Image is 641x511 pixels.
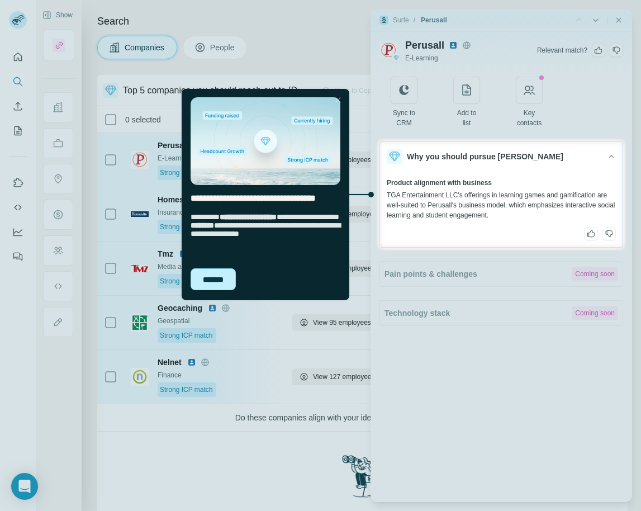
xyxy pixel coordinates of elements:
[380,142,623,171] button: Why you should pursue [PERSON_NAME]
[407,151,563,162] span: Why you should pursue [PERSON_NAME]
[387,178,492,188] span: Product alignment with business
[179,87,377,302] iframe: Tooltip
[387,190,616,220] div: TGA Entertainment LLC's offerings in learning games and gamification are well-suited to Perusall'...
